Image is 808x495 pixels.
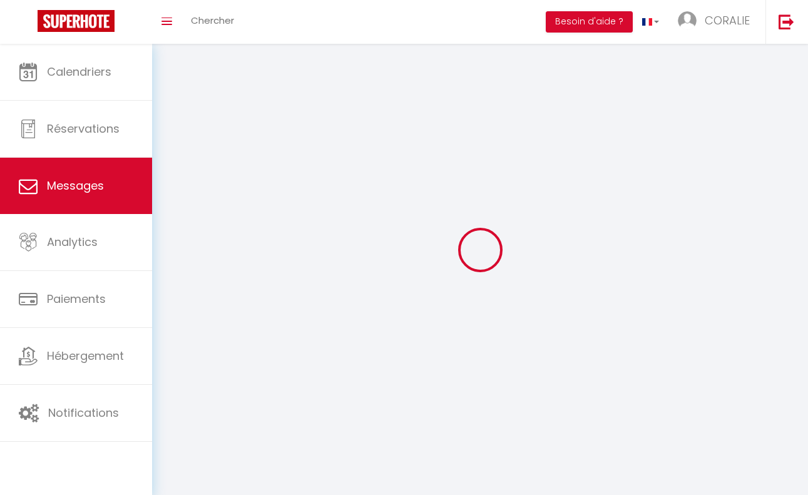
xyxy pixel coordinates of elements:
[47,121,120,136] span: Réservations
[678,11,697,30] img: ...
[47,64,111,79] span: Calendriers
[48,405,119,421] span: Notifications
[38,10,115,32] img: Super Booking
[47,348,124,364] span: Hébergement
[47,291,106,307] span: Paiements
[191,14,234,27] span: Chercher
[546,11,633,33] button: Besoin d'aide ?
[47,178,104,193] span: Messages
[705,13,750,28] span: CORALIE
[47,234,98,250] span: Analytics
[779,14,794,29] img: logout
